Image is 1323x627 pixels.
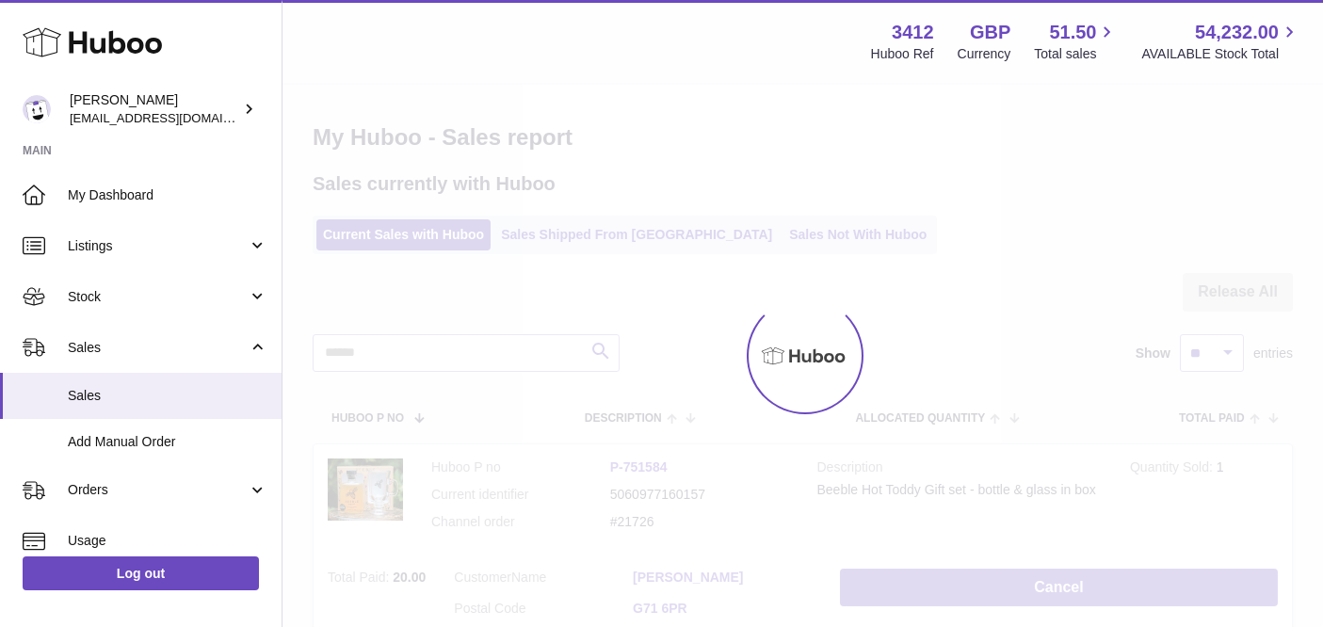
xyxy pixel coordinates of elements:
span: Listings [68,237,248,255]
span: 51.50 [1049,20,1096,45]
strong: 3412 [892,20,934,45]
span: 54,232.00 [1195,20,1279,45]
span: My Dashboard [68,186,267,204]
div: Huboo Ref [871,45,934,63]
img: info@beeble.buzz [23,95,51,123]
span: Total sales [1034,45,1118,63]
span: Stock [68,288,248,306]
div: Currency [958,45,1011,63]
span: Orders [68,481,248,499]
span: AVAILABLE Stock Total [1141,45,1300,63]
strong: GBP [970,20,1010,45]
span: Add Manual Order [68,433,267,451]
span: Sales [68,339,248,357]
a: 51.50 Total sales [1034,20,1118,63]
span: Sales [68,387,267,405]
span: Usage [68,532,267,550]
span: [EMAIL_ADDRESS][DOMAIN_NAME] [70,110,277,125]
a: Log out [23,556,259,590]
div: [PERSON_NAME] [70,91,239,127]
a: 54,232.00 AVAILABLE Stock Total [1141,20,1300,63]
